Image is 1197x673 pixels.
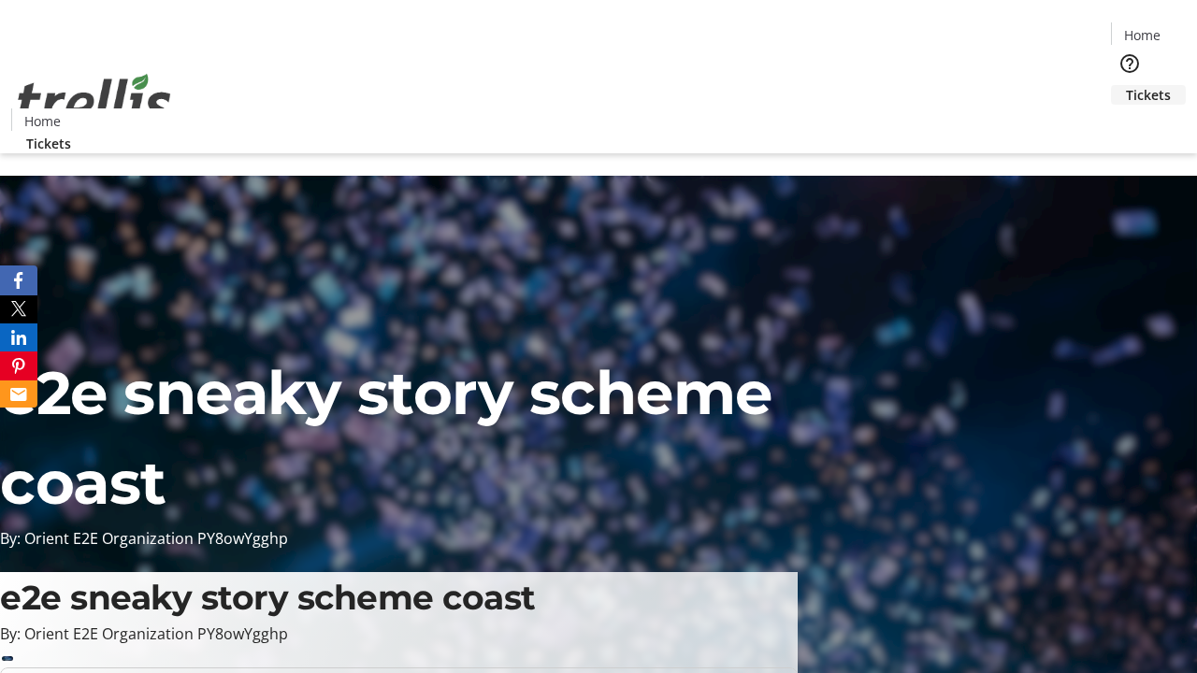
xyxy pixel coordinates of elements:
[1112,25,1172,45] a: Home
[1111,85,1186,105] a: Tickets
[1111,45,1148,82] button: Help
[12,111,72,131] a: Home
[11,134,86,153] a: Tickets
[1124,25,1161,45] span: Home
[24,111,61,131] span: Home
[1111,105,1148,142] button: Cart
[11,53,178,147] img: Orient E2E Organization PY8owYgghp's Logo
[26,134,71,153] span: Tickets
[1126,85,1171,105] span: Tickets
